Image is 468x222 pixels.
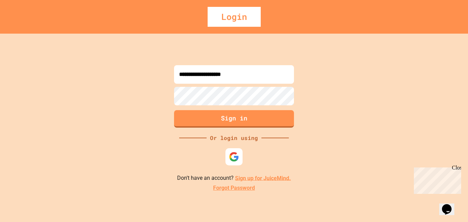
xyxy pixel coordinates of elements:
img: google-icon.svg [229,152,239,162]
a: Forgot Password [213,184,255,192]
div: Or login using [207,134,261,142]
div: Chat with us now!Close [3,3,47,44]
div: Login [208,7,261,27]
iframe: chat widget [439,195,461,215]
p: Don't have an account? [177,174,291,183]
a: Sign up for JuiceMind. [235,175,291,181]
iframe: chat widget [411,165,461,194]
button: Sign in [174,110,294,128]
